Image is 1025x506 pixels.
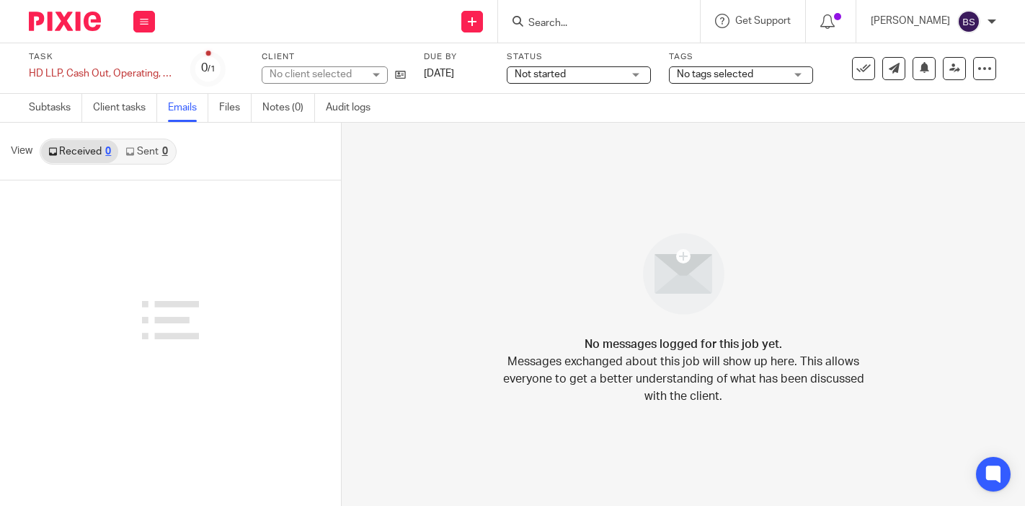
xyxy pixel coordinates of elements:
[527,17,657,30] input: Search
[29,12,101,31] img: Pixie
[424,51,489,63] label: Due by
[585,336,782,353] h4: No messages logged for this job yet.
[424,69,454,79] span: [DATE]
[270,67,363,82] div: No client selected
[168,94,208,122] a: Emails
[105,147,111,157] div: 0
[208,65,216,73] small: /1
[29,94,82,122] a: Subtasks
[29,66,173,81] div: HD LLP, Cash Out, Operating, No. 1599, [DATE], [GEOGRAPHIC_DATA], non-billable
[201,60,216,77] div: 0
[93,94,157,122] a: Client tasks
[41,140,118,163] a: Received0
[326,94,381,122] a: Audit logs
[677,69,753,79] span: No tags selected
[515,69,566,79] span: Not started
[634,224,734,324] img: image
[669,51,813,63] label: Tags
[162,147,168,157] div: 0
[29,51,173,63] label: Task
[957,10,980,33] img: svg%3E
[29,66,173,81] div: HD LLP, Cash Out, Operating, No. 1599, 08.12.2025, Hanover, non-billable
[262,51,406,63] label: Client
[219,94,252,122] a: Files
[262,94,315,122] a: Notes (0)
[118,140,174,163] a: Sent0
[492,353,874,405] p: Messages exchanged about this job will show up here. This allows everyone to get a better underst...
[735,16,791,26] span: Get Support
[11,144,32,159] span: View
[507,51,651,63] label: Status
[871,14,950,28] p: [PERSON_NAME]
